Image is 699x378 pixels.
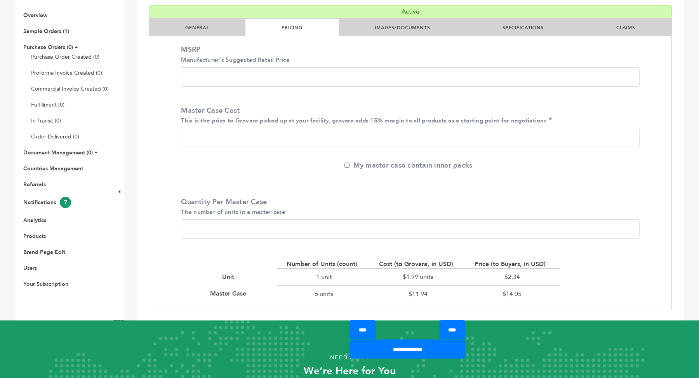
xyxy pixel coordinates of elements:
[31,69,102,77] a: Proforma Invoice Created (0)
[222,273,238,281] div: Unit
[344,161,473,170] label: My master case contain inner packs
[31,53,99,61] a: Purchase Order Created (0)
[465,285,559,302] div: $14.05
[503,24,544,31] a: SPECIFICATIONS
[23,199,71,206] a: Notifications7
[31,133,79,140] a: Order Delivered (0)
[23,264,37,272] a: Users
[304,364,396,378] strong: We’re Here for You
[23,248,65,256] a: Brand Page Edit
[344,163,349,168] input: My master case contain inner packs
[277,268,371,285] div: 1 unit
[35,352,664,364] p: Need Help?
[23,233,46,240] a: Products
[23,217,46,224] a: Analytics
[23,44,73,51] a: Purchase Orders (0)
[375,24,430,31] a: IMAGES/DOCUMENTS
[23,165,83,172] a: Countries Management
[149,5,672,18] div: Active
[181,45,636,64] label: MSRP
[282,24,303,31] a: PRICING
[23,12,47,19] a: Overview
[31,85,109,93] a: Commercial Invoice Created (0)
[181,208,285,216] small: The number of units in a master case
[371,268,465,285] div: $1.99 units
[23,149,93,156] a: Document Management (0)
[23,280,68,288] a: Your Subscription
[181,117,547,124] small: This is the price to Grovara picked up at your facility, grovara adds 15% margin to all products ...
[185,24,209,31] a: GENERAL
[616,24,635,31] a: CLAIMS
[371,285,465,302] div: $11.94
[23,28,69,35] a: Sample Orders (1)
[277,285,371,302] div: 6 units
[31,117,61,124] a: In-Transit (0)
[379,260,457,268] div: Cost (to Grovara, in USD)
[287,260,361,268] div: Number of Units (count)
[181,197,636,217] label: Quantity Per Master Case
[23,181,46,188] a: Referrals
[31,101,64,108] a: Fulfillment (0)
[181,106,636,125] label: Master Case Cost
[465,268,559,285] div: $2.34
[181,56,290,64] small: Manufacturer's Suggested Retail Price
[60,197,71,208] span: 7
[475,260,549,268] div: Price (to Buyers, in USD)
[210,289,250,298] div: Master Case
